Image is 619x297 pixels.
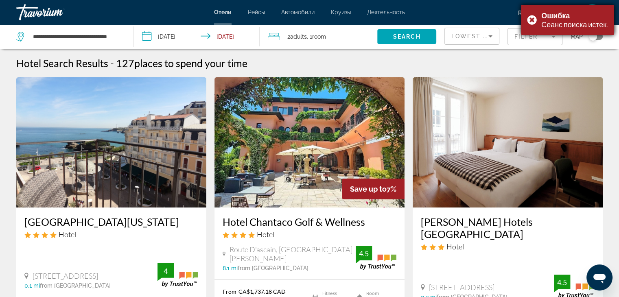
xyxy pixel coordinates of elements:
a: Деятельность [367,9,405,15]
a: Автомобили [281,9,315,15]
a: Травориум [16,2,98,23]
span: Adults [290,33,307,40]
a: Рейсы [248,9,265,15]
div: 4 [157,266,174,276]
button: Toggle map [583,33,603,40]
span: from [GEOGRAPHIC_DATA] [238,265,308,271]
span: Hotel [59,230,76,239]
iframe: Кнопка запуска окна обмена сообщениями [586,264,612,290]
span: 2 [287,31,307,42]
img: Hotel image [214,77,405,207]
img: trustyou-badge.svg [356,246,396,270]
a: [PERSON_NAME] Hotels [GEOGRAPHIC_DATA] [421,216,595,240]
a: Hotel Chantaco Golf & Wellness [223,216,396,228]
span: Room [312,33,326,40]
div: 7% [342,179,405,199]
span: Hotel [257,230,274,239]
button: Search [377,29,436,44]
span: Route D'ascain, [GEOGRAPHIC_DATA][PERSON_NAME] [230,245,356,263]
span: Lowest Price [451,33,503,39]
span: from [GEOGRAPHIC_DATA] [40,282,111,289]
div: 4.5 [554,277,570,287]
span: places to spend your time [134,57,247,69]
img: Hotel image [413,77,603,207]
img: trustyou-badge.svg [157,263,198,287]
button: Меню пользователя [582,4,603,21]
font: Сеанс поиска истек. [541,20,608,29]
button: Travelers: 2 adults, 0 children [260,24,377,49]
div: 4 star Hotel [24,230,198,239]
h1: Hotel Search Results [16,57,108,69]
font: ru [518,10,526,16]
a: [GEOGRAPHIC_DATA][US_STATE] [24,216,198,228]
a: Круизы [331,9,351,15]
span: Search [393,33,421,40]
span: From [223,288,236,295]
button: Filter [507,28,562,46]
h2: 127 [116,57,247,69]
mat-select: Sort by [451,31,492,41]
font: Ошибка [541,11,570,20]
span: [STREET_ADDRESS] [429,283,494,292]
span: - [110,57,114,69]
div: 4.5 [356,249,372,258]
div: Ошибка [541,11,608,20]
span: Save up to [350,185,387,193]
span: Hotel [446,242,464,251]
a: Отели [214,9,232,15]
img: Hotel image [16,77,206,207]
span: [STREET_ADDRESS] [33,271,98,280]
button: Check-in date: Oct 16, 2025 Check-out date: Oct 23, 2025 [134,24,260,49]
span: 0.1 mi [24,282,40,289]
button: Изменить язык [518,7,534,19]
del: CA$1,737.18 CAD [238,288,286,295]
span: 8.1 mi [223,265,238,271]
span: Map [571,31,583,42]
div: 4 star Hotel [223,230,396,239]
div: 3 star Hotel [421,242,595,251]
span: , 1 [307,31,326,42]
